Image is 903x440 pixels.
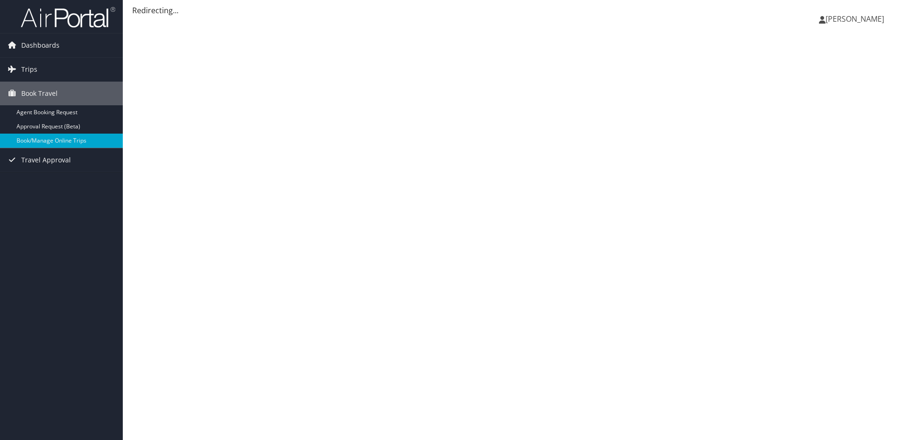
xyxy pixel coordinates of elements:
[819,5,894,33] a: [PERSON_NAME]
[21,148,71,172] span: Travel Approval
[21,58,37,81] span: Trips
[21,82,58,105] span: Book Travel
[21,34,60,57] span: Dashboards
[826,14,884,24] span: [PERSON_NAME]
[21,6,115,28] img: airportal-logo.png
[132,5,894,16] div: Redirecting...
